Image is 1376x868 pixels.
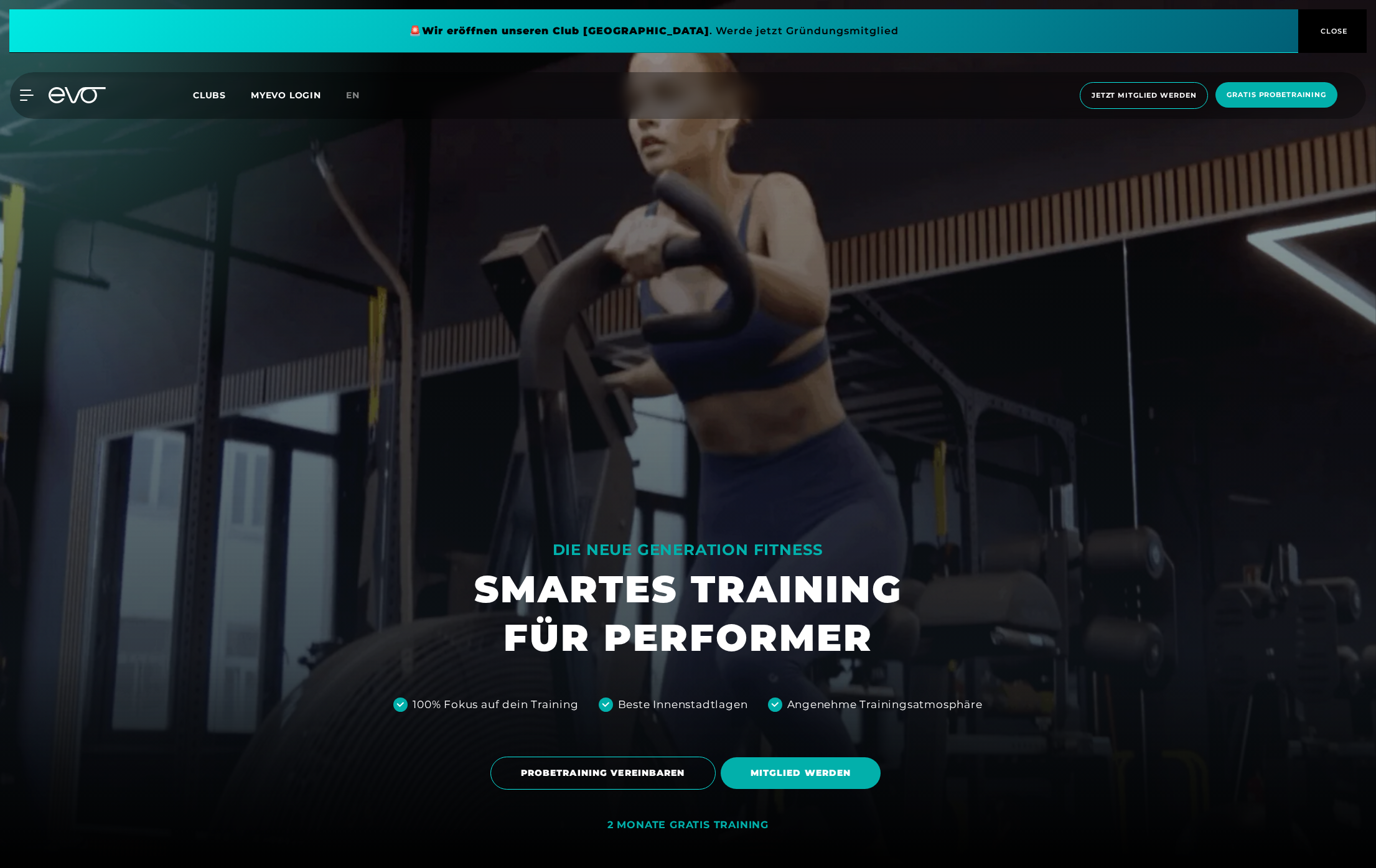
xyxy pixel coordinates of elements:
a: Clubs [193,89,251,101]
span: Gratis Probetraining [1227,90,1326,100]
button: CLOSE [1298,9,1367,53]
a: en [346,88,375,103]
a: PROBETRAINING VEREINBAREN [490,747,721,799]
span: en [346,90,360,101]
div: DIE NEUE GENERATION FITNESS [474,540,902,560]
span: Clubs [193,90,226,101]
div: 100% Fokus auf dein Training [413,697,578,713]
div: Beste Innenstadtlagen [618,697,748,713]
a: MITGLIED WERDEN [721,748,886,798]
span: PROBETRAINING VEREINBAREN [521,767,685,780]
a: MYEVO LOGIN [251,90,321,101]
a: Gratis Probetraining [1212,82,1341,109]
div: 2 MONATE GRATIS TRAINING [607,819,769,832]
a: Jetzt Mitglied werden [1076,82,1212,109]
span: CLOSE [1317,26,1348,37]
span: Jetzt Mitglied werden [1092,90,1196,101]
h1: SMARTES TRAINING FÜR PERFORMER [474,565,902,662]
span: MITGLIED WERDEN [751,767,851,780]
div: Angenehme Trainingsatmosphäre [787,697,983,713]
